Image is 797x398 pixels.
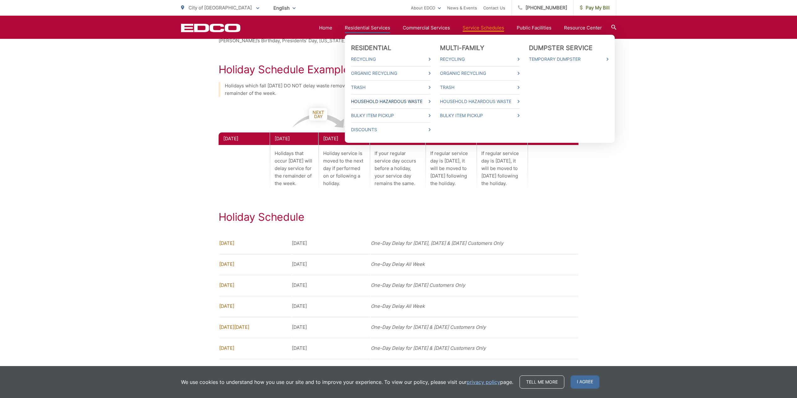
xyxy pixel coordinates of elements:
p: If your regular service day occurs before a holiday, your service day remains the same. [370,145,425,192]
a: Recycling [440,55,520,63]
td: [DATE] [219,233,291,253]
div: [DATE] [270,132,318,145]
td: One-Day Delay for [DATE], [DATE] & [DATE] Customers Only [371,233,578,253]
a: Multi-Family [440,44,484,52]
a: Tell me more [520,375,564,389]
span: Pay My Bill [580,4,610,12]
td: One-Day Delay All Week [371,296,578,316]
a: Dumpster Service [529,44,593,52]
div: [DATE] [219,132,270,145]
a: EDCD logo. Return to the homepage. [181,23,241,32]
a: Recycling [351,55,431,63]
span: Next Day [309,108,327,121]
a: Household Hazardous Waste [351,98,431,105]
a: Contact Us [483,4,505,12]
a: Bulky Item Pickup [440,112,520,119]
td: [DATE] [292,275,370,295]
a: Bulky Item Pickup [351,112,431,119]
p: If regular service day is [DATE], it will be moved to [DATE] following the holiday. [477,145,527,192]
a: Resource Center [564,24,602,32]
a: Temporary Dumpster [529,55,608,63]
p: Holiday service is moved to the next day if performed on or following a holiday. [318,145,369,192]
a: Public Facilities [517,24,551,32]
a: Organic Recycling [440,70,520,77]
td: [DATE] [292,296,370,316]
td: [DATE] [292,338,370,358]
p: Holidays that occur [DATE] will delay service for the remainder of the week. [270,145,318,192]
td: One-Day Delay for [DATE] Customers Only [371,275,578,295]
td: One-Day Delay All Week [371,254,578,274]
a: Residential Services [345,24,390,32]
a: Service Schedules [463,24,504,32]
td: [DATE] [292,254,370,274]
a: privacy policy [467,378,500,386]
td: [DATE] [219,254,291,274]
span: English [269,3,300,13]
a: About EDCO [411,4,441,12]
a: Trash [440,84,520,91]
td: [DATE] [292,233,370,253]
p: Holidays which fall [DATE] DO NOT delay waste removal services for the remainder of the week. [225,82,391,97]
td: [DATE] [219,296,291,316]
td: One-Day Delay for [DATE] & [DATE] Customers Only [371,338,578,358]
td: [DATE] [292,317,370,337]
td: [DATE] [219,275,291,295]
div: [DATE] [318,132,369,145]
p: We use cookies to understand how you use our site and to improve your experience. To view our pol... [181,378,513,386]
a: Organic Recycling [351,70,431,77]
td: One-Day Delay for [DATE] & [DATE] Customers Only [371,359,578,379]
a: News & Events [447,4,477,12]
a: Home [319,24,332,32]
a: Household Hazardous Waste [440,98,520,105]
span: City of [GEOGRAPHIC_DATA] [189,5,252,11]
a: Residential [351,44,391,52]
a: Commercial Services [403,24,450,32]
td: [DATE] [292,359,370,379]
a: Trash [351,84,431,91]
td: [DATE][DATE] [219,317,291,337]
a: Discounts [351,126,431,133]
span: I agree [571,375,599,389]
h2: Holiday Schedule Example [219,63,579,76]
td: [DATE] [219,338,291,358]
p: If regular service day is [DATE], it will be moved to [DATE] following the holiday. [426,145,476,192]
h2: Holiday Schedule [219,211,579,223]
td: [DATE] [219,359,291,379]
td: One-Day Delay for [DATE] & [DATE] Customers Only [371,317,578,337]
